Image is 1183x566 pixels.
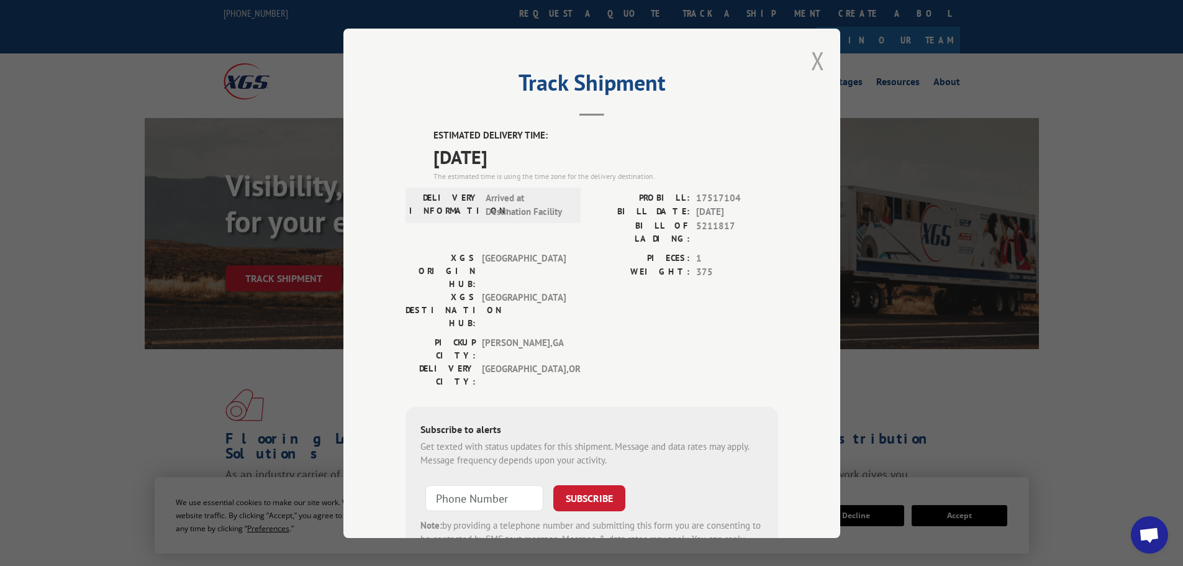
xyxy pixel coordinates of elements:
[592,251,690,265] label: PIECES:
[406,74,778,98] h2: Track Shipment
[696,219,778,245] span: 5211817
[696,191,778,205] span: 17517104
[433,170,778,181] div: The estimated time is using the time zone for the delivery destination.
[406,290,476,329] label: XGS DESTINATION HUB:
[482,290,566,329] span: [GEOGRAPHIC_DATA]
[592,265,690,280] label: WEIGHT:
[425,485,543,511] input: Phone Number
[482,335,566,362] span: [PERSON_NAME] , GA
[592,219,690,245] label: BILL OF LADING:
[592,205,690,219] label: BILL DATE:
[592,191,690,205] label: PROBILL:
[696,251,778,265] span: 1
[553,485,625,511] button: SUBSCRIBE
[486,191,569,219] span: Arrived at Destination Facility
[696,265,778,280] span: 375
[420,518,763,560] div: by providing a telephone number and submitting this form you are consenting to be contacted by SM...
[409,191,479,219] label: DELIVERY INFORMATION:
[406,362,476,388] label: DELIVERY CITY:
[420,421,763,439] div: Subscribe to alerts
[482,251,566,290] span: [GEOGRAPHIC_DATA]
[420,519,442,531] strong: Note:
[420,439,763,467] div: Get texted with status updates for this shipment. Message and data rates may apply. Message frequ...
[433,142,778,170] span: [DATE]
[482,362,566,388] span: [GEOGRAPHIC_DATA] , OR
[1131,516,1168,554] div: Open chat
[433,129,778,143] label: ESTIMATED DELIVERY TIME:
[811,44,825,77] button: Close modal
[696,205,778,219] span: [DATE]
[406,335,476,362] label: PICKUP CITY:
[406,251,476,290] label: XGS ORIGIN HUB:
